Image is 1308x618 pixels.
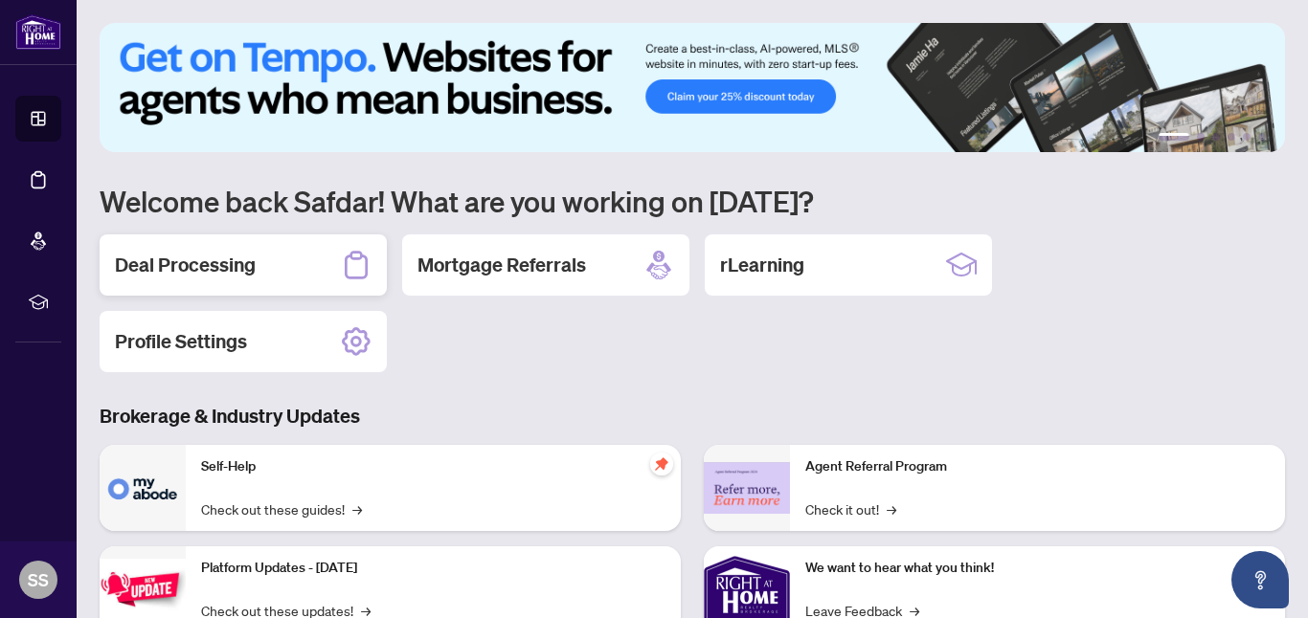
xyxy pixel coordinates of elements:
img: Slide 0 [100,23,1285,152]
button: Open asap [1231,551,1289,608]
span: → [352,498,362,519]
p: Platform Updates - [DATE] [201,558,665,579]
button: 3 [1212,133,1220,141]
button: 1 [1159,133,1189,141]
span: pushpin [650,452,673,475]
button: 5 [1243,133,1251,141]
img: Agent Referral Program [704,462,790,515]
p: We want to hear what you think! [805,558,1270,579]
h2: Deal Processing [115,252,256,278]
span: SS [28,566,49,593]
button: 2 [1197,133,1205,141]
a: Check out these guides!→ [201,498,362,519]
img: logo [15,14,61,50]
p: Self-Help [201,456,665,477]
h2: Mortgage Referrals [417,252,586,278]
span: → [887,498,896,519]
h2: rLearning [720,252,804,278]
a: Check it out!→ [805,498,896,519]
img: Self-Help [100,445,186,531]
button: 4 [1228,133,1235,141]
p: Agent Referral Program [805,456,1270,477]
button: 6 [1258,133,1266,141]
h1: Welcome back Safdar! What are you working on [DATE]? [100,183,1285,219]
h2: Profile Settings [115,328,247,355]
h3: Brokerage & Industry Updates [100,403,1285,430]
